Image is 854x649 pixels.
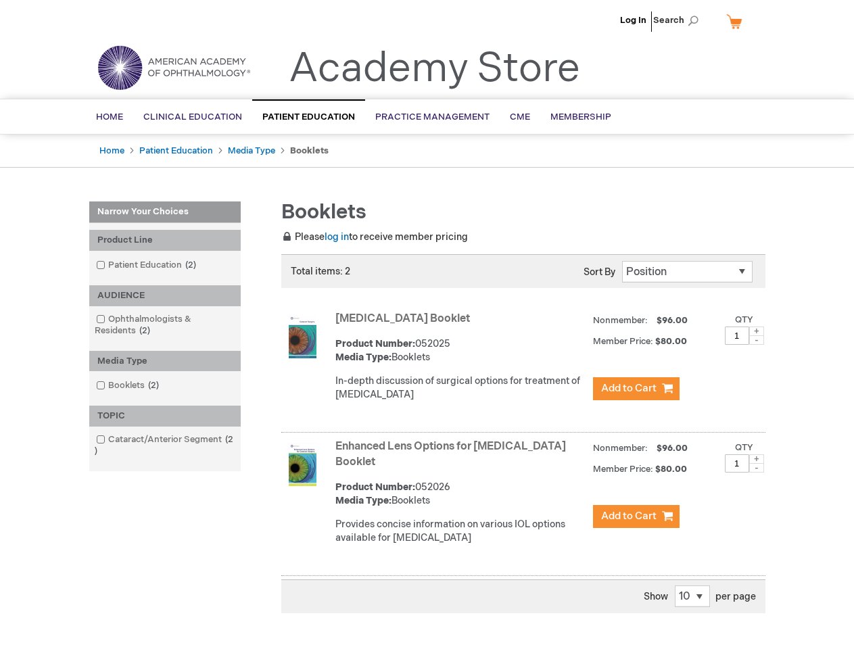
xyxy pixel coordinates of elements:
[262,112,355,122] span: Patient Education
[510,112,530,122] span: CME
[290,145,329,156] strong: Booklets
[335,495,392,506] strong: Media Type:
[96,112,123,122] span: Home
[335,481,586,508] div: 052026 Booklets
[593,464,653,475] strong: Member Price:
[655,443,690,454] span: $96.00
[136,325,153,336] span: 2
[644,591,668,602] span: Show
[99,145,124,156] a: Home
[593,377,680,400] button: Add to Cart
[335,312,470,325] a: [MEDICAL_DATA] Booklet
[593,312,648,329] strong: Nonmember:
[335,352,392,363] strong: Media Type:
[550,112,611,122] span: Membership
[655,315,690,326] span: $96.00
[93,313,237,337] a: Ophthalmologists & Residents2
[325,231,349,243] a: log in
[335,440,566,468] a: Enhanced Lens Options for [MEDICAL_DATA] Booklet
[593,336,653,347] strong: Member Price:
[89,285,241,306] div: AUDIENCE
[375,112,490,122] span: Practice Management
[289,45,580,93] a: Academy Store
[715,591,756,602] span: per page
[601,510,657,523] span: Add to Cart
[735,442,753,453] label: Qty
[89,230,241,251] div: Product Line
[89,406,241,427] div: TOPIC
[335,375,586,402] div: In-depth discussion of surgical options for treatment of [MEDICAL_DATA]
[291,266,350,277] span: Total items: 2
[601,382,657,395] span: Add to Cart
[93,259,201,272] a: Patient Education2
[735,314,753,325] label: Qty
[93,433,237,458] a: Cataract/Anterior Segment2
[725,454,749,473] input: Qty
[95,434,233,456] span: 2
[143,112,242,122] span: Clinical Education
[145,380,162,391] span: 2
[655,464,689,475] span: $80.00
[335,338,415,350] strong: Product Number:
[335,518,586,545] div: Provides concise information on various IOL options available for [MEDICAL_DATA]
[584,266,615,278] label: Sort By
[89,351,241,372] div: Media Type
[655,336,689,347] span: $80.00
[281,200,366,224] span: Booklets
[182,260,199,270] span: 2
[289,443,316,486] img: Enhanced Lens Options for Cataract Surgery Booklet
[139,145,213,156] a: Patient Education
[93,379,164,392] a: Booklets2
[620,15,646,26] a: Log In
[228,145,275,156] a: Media Type
[281,231,468,243] span: Please to receive member pricing
[593,505,680,528] button: Add to Cart
[289,315,316,358] img: Cataract Surgery Booklet
[89,201,241,223] strong: Narrow Your Choices
[335,481,415,493] strong: Product Number:
[335,337,586,364] div: 052025 Booklets
[725,327,749,345] input: Qty
[653,7,705,34] span: Search
[593,440,648,457] strong: Nonmember:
